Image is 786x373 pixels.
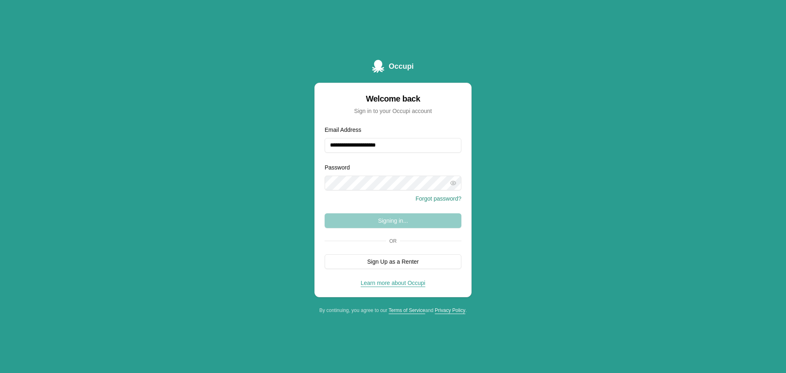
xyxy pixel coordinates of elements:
div: Welcome back [325,93,461,104]
span: Or [386,238,400,244]
a: Occupi [372,60,413,73]
button: Forgot password? [416,194,461,203]
span: Occupi [388,61,413,72]
label: Email Address [325,127,361,133]
div: Sign in to your Occupi account [325,107,461,115]
a: Learn more about Occupi [361,280,425,286]
label: Password [325,164,350,171]
a: Privacy Policy [435,307,465,313]
div: By continuing, you agree to our and . [314,307,472,314]
button: Sign Up as a Renter [325,254,461,269]
a: Terms of Service [388,307,425,313]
